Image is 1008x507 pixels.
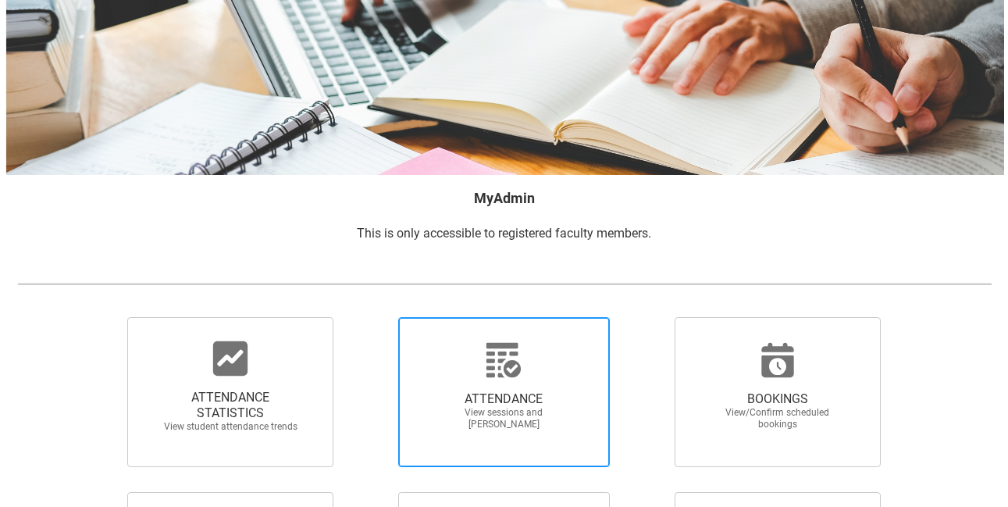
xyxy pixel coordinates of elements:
[17,187,992,209] h2: MyAdmin
[709,391,846,407] span: BOOKINGS
[435,391,572,407] span: ATTENDANCE
[709,407,846,430] span: View/Confirm scheduled bookings
[435,407,572,430] span: View sessions and [PERSON_NAME]
[357,226,651,241] span: This is only accessible to registered faculty members.
[162,421,299,433] span: View student attendance trends
[17,276,992,292] img: REDU_GREY_LINE
[162,390,299,421] span: ATTENDANCE STATISTICS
